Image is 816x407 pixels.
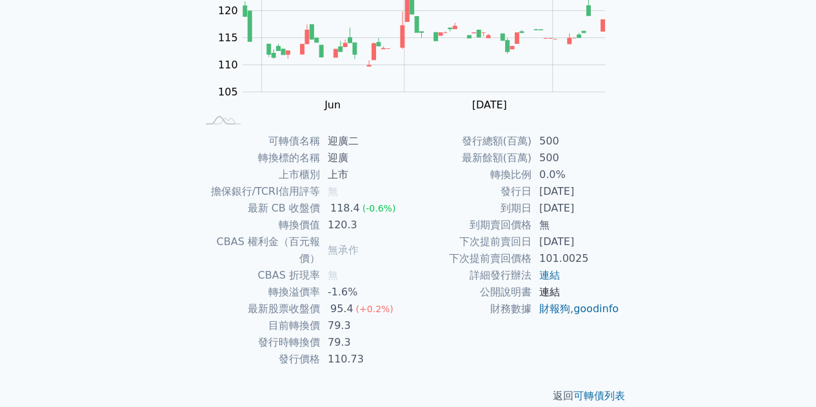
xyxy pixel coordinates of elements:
td: 財務數據 [408,301,532,317]
tspan: 120 [218,5,238,17]
td: 79.3 [320,317,408,334]
span: (-0.6%) [363,203,396,213]
td: 轉換價值 [197,217,320,233]
tspan: [DATE] [472,99,506,111]
td: 發行日 [408,183,532,200]
td: 500 [532,150,620,166]
div: 118.4 [328,200,363,217]
td: 迎廣 [320,150,408,166]
td: [DATE] [532,233,620,250]
td: [DATE] [532,200,620,217]
td: 上市 [320,166,408,183]
a: goodinfo [573,303,619,315]
td: 轉換溢價率 [197,284,320,301]
td: -1.6% [320,284,408,301]
td: 發行價格 [197,351,320,368]
span: 無承作 [328,244,359,256]
tspan: 115 [218,32,238,44]
td: 轉換標的名稱 [197,150,320,166]
td: [DATE] [532,183,620,200]
div: 95.4 [328,301,356,317]
td: , [532,301,620,317]
td: 101.0025 [532,250,620,267]
td: 擔保銀行/TCRI信用評等 [197,183,320,200]
td: 到期日 [408,200,532,217]
td: 無 [532,217,620,233]
a: 連結 [539,269,560,281]
td: 發行時轉換價 [197,334,320,351]
td: 上市櫃別 [197,166,320,183]
td: 迎廣二 [320,133,408,150]
td: 目前轉換價 [197,317,320,334]
a: 連結 [539,286,560,298]
td: 公開說明書 [408,284,532,301]
td: 到期賣回價格 [408,217,532,233]
tspan: Jun [324,99,341,111]
p: 返回 [181,388,635,404]
td: 最新餘額(百萬) [408,150,532,166]
td: 轉換比例 [408,166,532,183]
td: 0.0% [532,166,620,183]
td: 500 [532,133,620,150]
td: 詳細發行辦法 [408,267,532,284]
td: 下次提前賣回價格 [408,250,532,267]
td: 最新 CB 收盤價 [197,200,320,217]
tspan: 105 [218,86,238,98]
td: CBAS 權利金（百元報價） [197,233,320,267]
span: (+0.2%) [355,304,393,314]
td: 110.73 [320,351,408,368]
tspan: 110 [218,59,238,71]
td: 79.3 [320,334,408,351]
td: 最新股票收盤價 [197,301,320,317]
a: 可轉債列表 [573,390,625,402]
td: CBAS 折現率 [197,267,320,284]
td: 發行總額(百萬) [408,133,532,150]
td: 120.3 [320,217,408,233]
td: 下次提前賣回日 [408,233,532,250]
span: 無 [328,185,338,197]
a: 財報狗 [539,303,570,315]
span: 無 [328,269,338,281]
td: 可轉債名稱 [197,133,320,150]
